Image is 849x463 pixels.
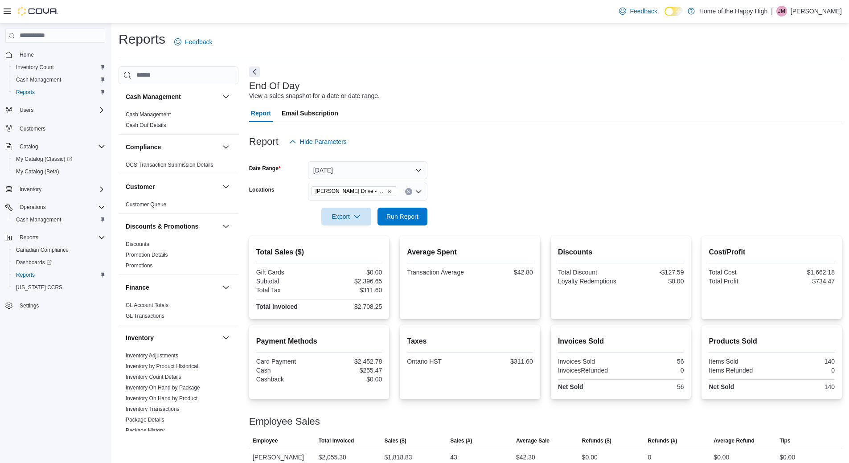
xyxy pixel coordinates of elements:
[126,111,171,118] a: Cash Management
[516,452,535,463] div: $42.30
[709,278,770,285] div: Total Profit
[16,141,105,152] span: Catalog
[126,384,200,391] span: Inventory On Hand by Package
[12,166,63,177] a: My Catalog (Beta)
[126,251,168,258] span: Promotion Details
[126,92,219,101] button: Cash Management
[321,287,382,294] div: $311.60
[126,182,155,191] h3: Customer
[648,452,652,463] div: 0
[12,62,105,73] span: Inventory Count
[12,270,105,280] span: Reports
[774,358,835,365] div: 140
[16,184,45,195] button: Inventory
[9,269,109,281] button: Reports
[12,257,55,268] a: Dashboards
[249,165,281,172] label: Date Range
[12,245,72,255] a: Canadian Compliance
[16,284,62,291] span: [US_STATE] CCRS
[709,383,734,390] strong: Net Sold
[791,6,842,16] p: [PERSON_NAME]
[16,232,105,243] span: Reports
[779,452,795,463] div: $0.00
[126,427,164,434] span: Package History
[12,282,66,293] a: [US_STATE] CCRS
[582,452,598,463] div: $0.00
[126,363,198,369] a: Inventory by Product Historical
[16,168,59,175] span: My Catalog (Beta)
[20,125,45,132] span: Customers
[709,247,835,258] h2: Cost/Profit
[256,336,382,347] h2: Payment Methods
[472,358,533,365] div: $311.60
[386,212,418,221] span: Run Report
[126,406,180,412] a: Inventory Transactions
[9,153,109,165] a: My Catalog (Classic)
[126,395,197,402] span: Inventory On Hand by Product
[16,184,105,195] span: Inventory
[648,437,677,444] span: Refunds (#)
[450,437,472,444] span: Sales (#)
[709,269,770,276] div: Total Cost
[321,269,382,276] div: $0.00
[558,269,619,276] div: Total Discount
[16,156,72,163] span: My Catalog (Classic)
[126,373,181,381] span: Inventory Count Details
[12,87,105,98] span: Reports
[9,213,109,226] button: Cash Management
[699,6,767,16] p: Home of the Happy High
[126,374,181,380] a: Inventory Count Details
[2,231,109,244] button: Reports
[221,142,231,152] button: Compliance
[558,336,684,347] h2: Invoices Sold
[16,259,52,266] span: Dashboards
[126,427,164,434] a: Package History
[256,287,317,294] div: Total Tax
[319,452,346,463] div: $2,055.30
[12,166,105,177] span: My Catalog (Beta)
[9,74,109,86] button: Cash Management
[623,383,684,390] div: 56
[185,37,212,46] span: Feedback
[9,165,109,178] button: My Catalog (Beta)
[249,136,279,147] h3: Report
[9,61,109,74] button: Inventory Count
[251,104,271,122] span: Report
[771,6,773,16] p: |
[12,257,105,268] span: Dashboards
[16,89,35,96] span: Reports
[20,234,38,241] span: Reports
[16,105,37,115] button: Users
[558,247,684,258] h2: Discounts
[20,143,38,150] span: Catalog
[407,247,533,258] h2: Average Spent
[119,30,165,48] h1: Reports
[16,202,105,213] span: Operations
[16,246,69,254] span: Canadian Compliance
[126,262,153,269] a: Promotions
[16,64,54,71] span: Inventory Count
[221,181,231,192] button: Customer
[126,406,180,413] span: Inventory Transactions
[321,303,382,310] div: $2,708.25
[221,282,231,293] button: Finance
[9,244,109,256] button: Canadian Compliance
[126,92,181,101] h3: Cash Management
[126,395,197,402] a: Inventory On Hand by Product
[126,161,213,168] span: OCS Transaction Submission Details
[709,336,835,347] h2: Products Sold
[126,201,166,208] span: Customer Queue
[249,186,275,193] label: Locations
[2,122,109,135] button: Customers
[119,160,238,174] div: Compliance
[126,302,168,308] a: GL Account Totals
[774,269,835,276] div: $1,662.18
[16,141,41,152] button: Catalog
[221,221,231,232] button: Discounts & Promotions
[256,367,317,374] div: Cash
[321,208,371,225] button: Export
[119,239,238,275] div: Discounts & Promotions
[16,300,105,311] span: Settings
[2,201,109,213] button: Operations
